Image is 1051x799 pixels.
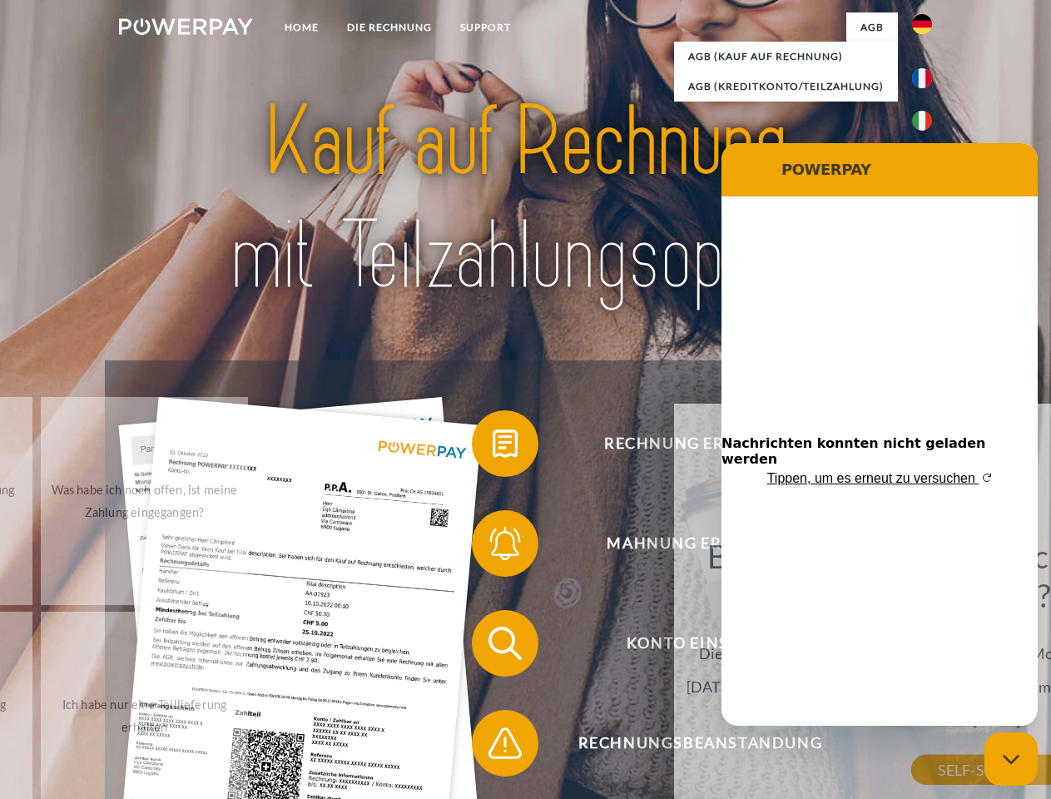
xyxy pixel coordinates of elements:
[674,72,898,102] a: AGB (Kreditkonto/Teilzahlung)
[472,610,905,677] button: Konto einsehen
[119,18,253,35] img: logo-powerpay-white.svg
[333,12,446,42] a: DIE RECHNUNG
[270,12,333,42] a: Home
[984,732,1038,786] iframe: Schaltfläche zum Öffnen des Messaging-Fensters
[51,693,238,738] div: Ich habe nur eine Teillieferung erhalten
[41,397,248,605] a: Was habe ich noch offen, ist meine Zahlung eingegangen?
[446,12,525,42] a: SUPPORT
[472,710,905,777] button: Rechnungsbeanstandung
[484,623,526,664] img: qb_search.svg
[674,42,898,72] a: AGB (Kauf auf Rechnung)
[912,111,932,131] img: it
[484,722,526,764] img: qb_warning.svg
[159,80,892,319] img: title-powerpay_de.svg
[912,14,932,34] img: de
[721,143,1038,726] iframe: Messaging-Fenster
[846,12,898,42] a: agb
[912,68,932,88] img: fr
